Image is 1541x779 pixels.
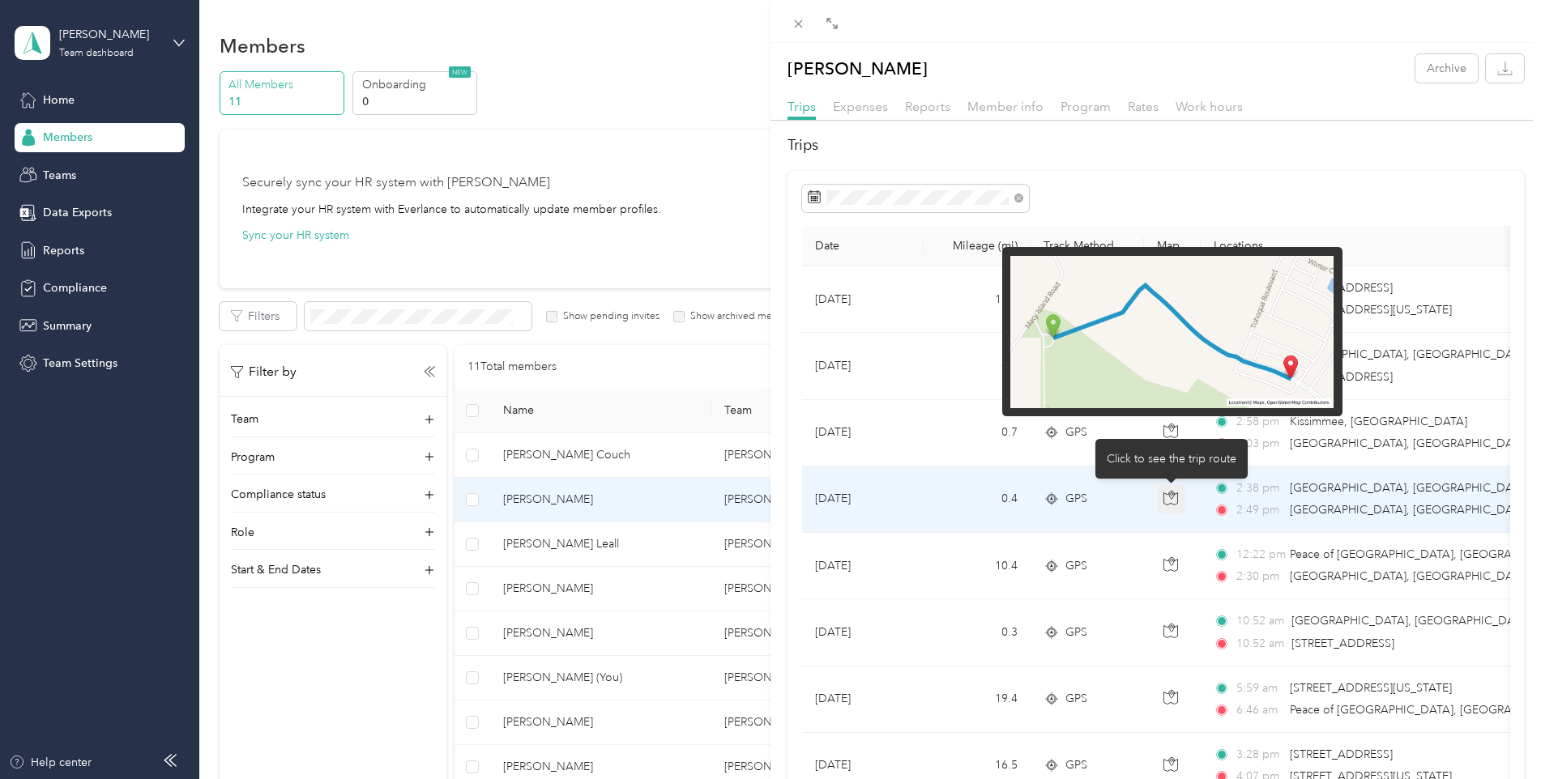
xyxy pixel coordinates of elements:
[1290,569,1530,583] span: [GEOGRAPHIC_DATA], [GEOGRAPHIC_DATA]
[1065,690,1087,708] span: GPS
[833,99,888,114] span: Expenses
[1291,614,1531,628] span: [GEOGRAPHIC_DATA], [GEOGRAPHIC_DATA]
[905,99,950,114] span: Reports
[1061,99,1111,114] span: Program
[1236,679,1283,697] span: 5:59 am
[802,266,924,333] td: [DATE]
[1450,688,1541,779] iframe: Everlance-gr Chat Button Frame
[1236,701,1283,719] span: 6:46 am
[788,54,928,83] p: [PERSON_NAME]
[1010,256,1334,408] img: minimap
[1128,99,1159,114] span: Rates
[802,226,924,266] th: Date
[1236,612,1284,630] span: 10:52 am
[924,666,1031,733] td: 19.4
[924,400,1031,466] td: 0.7
[802,533,924,599] td: [DATE]
[1065,756,1087,774] span: GPS
[802,400,924,466] td: [DATE]
[1236,413,1283,431] span: 2:58 pm
[1291,636,1394,650] span: [STREET_ADDRESS]
[1065,490,1087,508] span: GPS
[1065,557,1087,575] span: GPS
[802,666,924,733] td: [DATE]
[788,99,816,114] span: Trips
[1236,501,1283,519] span: 2:49 pm
[788,134,1524,156] h2: Trips
[1144,226,1201,266] th: Map
[802,599,924,666] td: [DATE]
[924,599,1031,666] td: 0.3
[924,533,1031,599] td: 10.4
[1095,439,1248,479] div: Click to see the trip route
[1236,635,1284,653] span: 10:52 am
[967,99,1044,114] span: Member info
[802,333,924,399] td: [DATE]
[1290,681,1452,695] span: [STREET_ADDRESS][US_STATE]
[924,266,1031,333] td: 19.6
[1065,424,1087,441] span: GPS
[1176,99,1243,114] span: Work hours
[1415,54,1478,83] button: Archive
[924,466,1031,533] td: 0.4
[1236,435,1283,453] span: 3:03 pm
[1290,503,1530,517] span: [GEOGRAPHIC_DATA], [GEOGRAPHIC_DATA]
[1065,624,1087,641] span: GPS
[1031,226,1144,266] th: Track Method
[1236,546,1283,564] span: 12:22 pm
[924,333,1031,399] td: 0.8
[802,466,924,533] td: [DATE]
[1236,746,1283,764] span: 3:28 pm
[924,226,1031,266] th: Mileage (mi)
[1236,568,1283,585] span: 2:30 pm
[1290,303,1452,317] span: [STREET_ADDRESS][US_STATE]
[1290,747,1393,761] span: [STREET_ADDRESS]
[1290,415,1467,428] span: Kissimmee, [GEOGRAPHIC_DATA]
[1236,479,1283,497] span: 2:38 pm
